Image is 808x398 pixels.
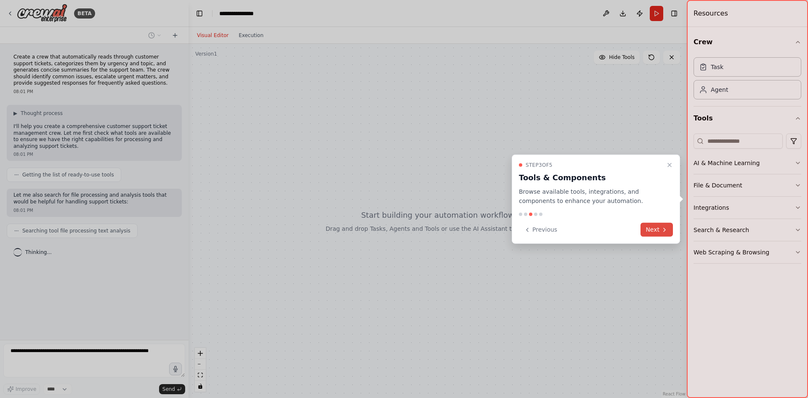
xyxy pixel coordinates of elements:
span: Step 3 of 5 [526,161,553,168]
button: Close walkthrough [664,160,675,170]
p: Browse available tools, integrations, and components to enhance your automation. [519,187,663,206]
h3: Tools & Components [519,171,663,183]
button: Previous [519,223,562,237]
button: Next [641,223,673,237]
button: Hide left sidebar [194,8,205,19]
